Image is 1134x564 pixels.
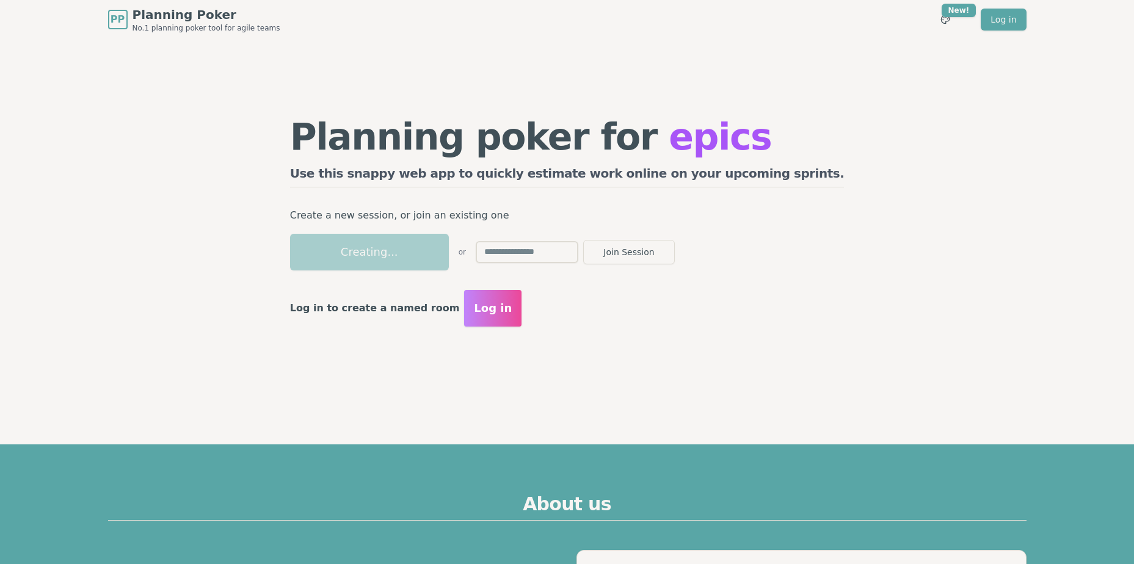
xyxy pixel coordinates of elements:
button: Join Session [583,240,675,264]
span: Planning Poker [133,6,280,23]
h2: About us [108,493,1027,521]
span: Log in [474,300,512,317]
span: PP [111,12,125,27]
p: Create a new session, or join an existing one [290,207,845,224]
span: epics [669,115,771,158]
h2: Use this snappy web app to quickly estimate work online on your upcoming sprints. [290,165,845,187]
button: Log in [464,290,522,327]
a: Log in [981,9,1026,31]
span: No.1 planning poker tool for agile teams [133,23,280,33]
button: New! [934,9,956,31]
a: PPPlanning PokerNo.1 planning poker tool for agile teams [108,6,280,33]
h1: Planning poker for [290,118,845,155]
span: or [459,247,466,257]
p: Log in to create a named room [290,300,460,317]
div: New! [942,4,976,17]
